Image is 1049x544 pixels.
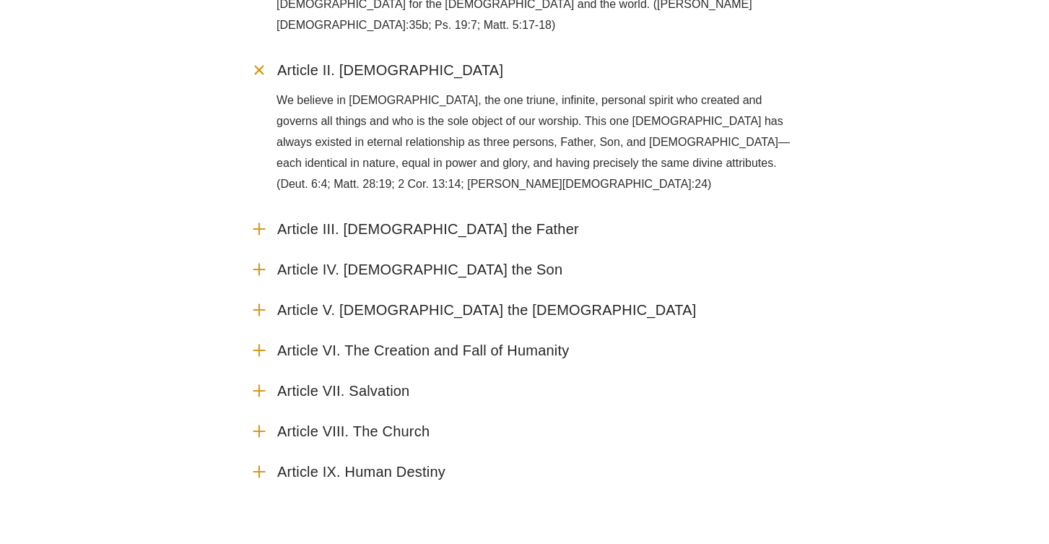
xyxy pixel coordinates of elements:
span: Article VII. Salvation [277,382,409,400]
span: Article VIII. The Church [277,423,430,441]
span: Article IV. [DEMOGRAPHIC_DATA] the Son [277,261,562,279]
p: We believe in [DEMOGRAPHIC_DATA], the one triune, infinite, personal spirit who created and gover... [277,90,799,194]
span: Article III. [DEMOGRAPHIC_DATA] the Father [277,220,579,238]
span: Article V. [DEMOGRAPHIC_DATA] the [DEMOGRAPHIC_DATA] [277,301,697,319]
span: Article VI. The Creation and Fall of Humanity [277,342,569,360]
span: Article II. [DEMOGRAPHIC_DATA] [277,61,503,79]
span: Article IX. Human Destiny [277,463,445,481]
